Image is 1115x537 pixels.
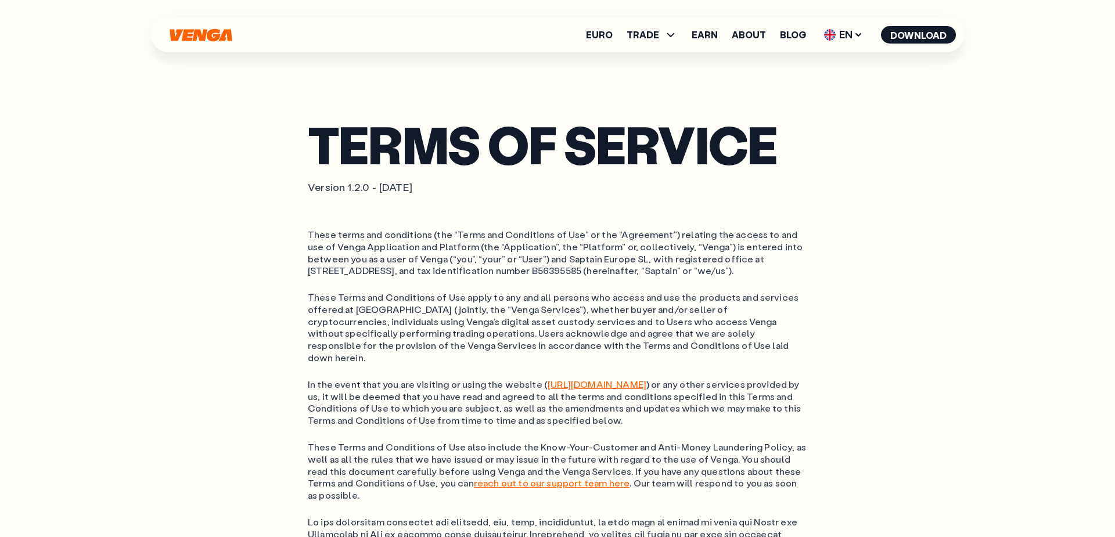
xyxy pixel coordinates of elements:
[308,441,807,502] ol: These Terms and Conditions of Use also include the Know-Your-Customer and Anti-Money Laundering P...
[548,378,646,390] a: [URL][DOMAIN_NAME]
[627,30,659,39] span: TRADE
[308,181,807,194] p: Version 1.2.0 - [DATE]
[168,28,233,42] svg: Home
[820,26,867,44] span: EN
[692,30,718,39] a: Earn
[881,26,956,44] button: Download
[824,29,836,41] img: flag-uk
[627,28,678,42] span: TRADE
[308,229,807,277] ol: These terms and conditions (the “Terms and Conditions of Use” or the “Agreement”) relating the ac...
[474,477,630,489] a: reach out to our support team here
[780,30,806,39] a: Blog
[586,30,613,39] a: Euro
[308,291,807,364] ol: These Terms and Conditions of Use apply to any and all persons who access and use the products an...
[308,122,807,167] h1: Terms of service
[732,30,766,39] a: About
[308,379,807,427] ol: In the event that you are visiting or using the website ( ) or any other services provided by us,...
